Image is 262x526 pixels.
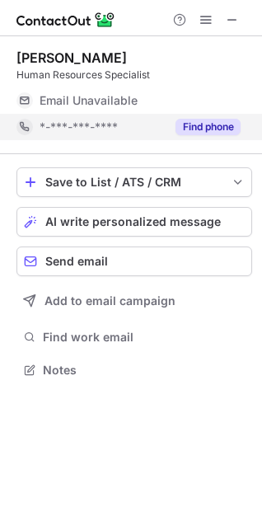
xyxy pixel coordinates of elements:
[16,207,252,237] button: AI write personalized message
[45,176,223,189] div: Save to List / ATS / CRM
[45,215,221,228] span: AI write personalized message
[16,326,252,349] button: Find work email
[16,359,252,382] button: Notes
[16,10,115,30] img: ContactOut v5.3.10
[16,167,252,197] button: save-profile-one-click
[43,363,246,378] span: Notes
[16,247,252,276] button: Send email
[16,68,252,82] div: Human Resources Specialist
[175,119,241,135] button: Reveal Button
[43,330,246,345] span: Find work email
[16,286,252,316] button: Add to email campaign
[44,294,175,308] span: Add to email campaign
[45,255,108,268] span: Send email
[16,49,127,66] div: [PERSON_NAME]
[40,93,138,108] span: Email Unavailable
